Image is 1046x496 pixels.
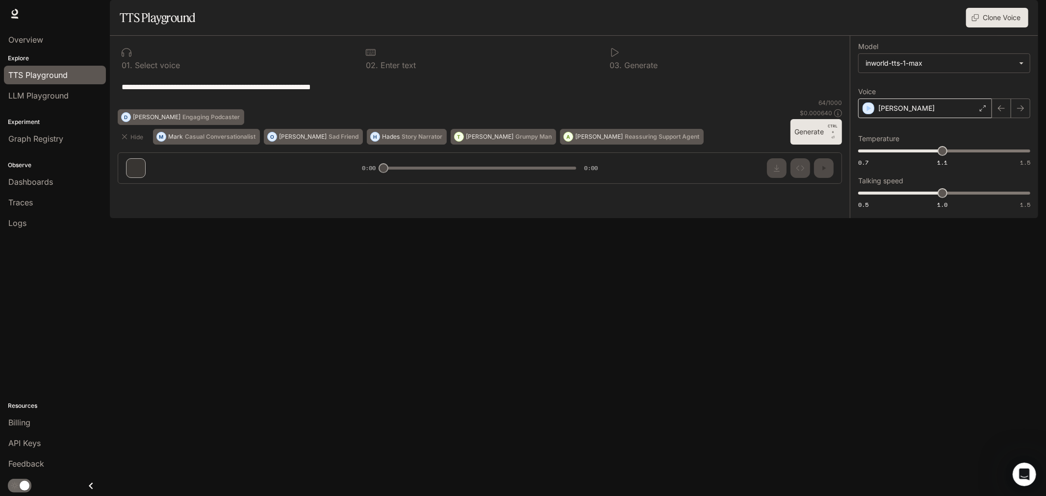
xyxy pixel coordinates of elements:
button: A[PERSON_NAME]Reassuring Support Agent [560,129,704,145]
p: 0 2 . [366,61,378,69]
div: O [268,129,277,145]
button: Hide [118,129,149,145]
p: [PERSON_NAME] [878,103,935,113]
p: Generate [622,61,658,69]
button: T[PERSON_NAME]Grumpy Man [451,129,556,145]
button: GenerateCTRL +⏎ [791,119,842,145]
p: 0 3 . [610,61,622,69]
p: Voice [858,88,876,95]
div: D [122,109,130,125]
div: T [455,129,463,145]
span: 0.5 [858,200,868,209]
p: [PERSON_NAME] [466,134,513,140]
div: H [371,129,380,145]
p: Temperature [858,135,899,142]
p: Casual Conversationalist [185,134,255,140]
span: 1.1 [937,158,947,167]
p: Model [858,43,878,50]
p: Enter text [378,61,416,69]
p: Select voice [132,61,180,69]
p: 64 / 1000 [818,99,842,107]
p: Engaging Podcaster [182,114,240,120]
span: 1.5 [1020,200,1030,209]
h1: TTS Playground [120,8,196,27]
p: Grumpy Man [515,134,552,140]
p: Mark [168,134,183,140]
div: A [564,129,573,145]
div: inworld-tts-1-max [866,58,1014,68]
span: 0.7 [858,158,868,167]
p: Sad Friend [329,134,358,140]
button: O[PERSON_NAME]Sad Friend [264,129,363,145]
p: [PERSON_NAME] [279,134,327,140]
iframe: Intercom live chat [1013,463,1036,486]
span: 1.0 [937,200,947,209]
p: Story Narrator [402,134,442,140]
button: Clone Voice [966,8,1028,27]
div: M [157,129,166,145]
p: ⏎ [828,123,838,141]
p: 0 1 . [122,61,132,69]
p: Talking speed [858,177,903,184]
button: D[PERSON_NAME]Engaging Podcaster [118,109,244,125]
p: Reassuring Support Agent [625,134,699,140]
button: HHadesStory Narrator [367,129,447,145]
p: [PERSON_NAME] [575,134,623,140]
button: MMarkCasual Conversationalist [153,129,260,145]
p: Hades [382,134,400,140]
span: 1.5 [1020,158,1030,167]
p: [PERSON_NAME] [133,114,180,120]
div: inworld-tts-1-max [859,54,1030,73]
p: CTRL + [828,123,838,135]
p: $ 0.000640 [800,109,832,117]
